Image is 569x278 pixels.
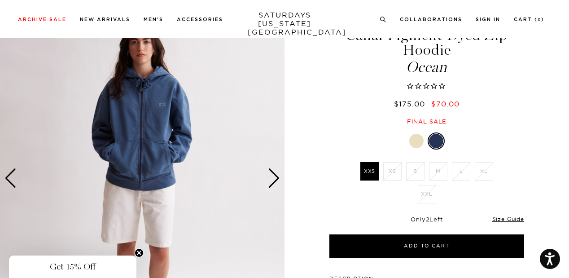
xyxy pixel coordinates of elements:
div: Get 15% OffClose teaser [9,256,136,278]
span: Rated 0.0 out of 5 stars 0 reviews [328,82,525,91]
a: Sign In [476,17,500,22]
a: SATURDAYS[US_STATE][GEOGRAPHIC_DATA] [248,11,322,36]
div: Next slide [268,168,280,188]
del: $175.00 [394,99,429,108]
button: Add to Cart [329,234,524,258]
span: $70.00 [431,99,460,108]
h1: Canal Pigment Dyed Zip Hoodie [328,28,525,75]
a: Men's [144,17,163,22]
a: Archive Sale [18,17,66,22]
small: 0 [538,18,541,22]
span: Ocean [328,60,525,75]
span: Get 15% Off [50,261,96,272]
label: XXS [360,162,379,181]
a: Size Guide [492,216,524,222]
a: Cart (0) [514,17,544,22]
a: Collaborations [400,17,462,22]
a: Accessories [177,17,223,22]
span: 2 [426,216,430,223]
div: Only Left [329,216,524,223]
div: Final sale [328,118,525,125]
button: Close teaser [135,248,144,257]
div: Previous slide [4,168,17,188]
a: New Arrivals [80,17,130,22]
